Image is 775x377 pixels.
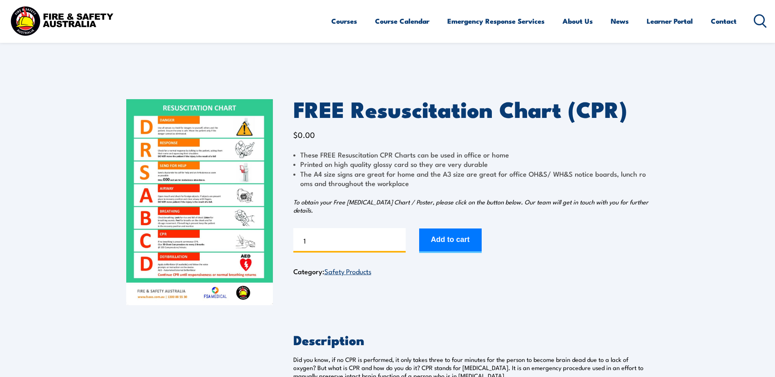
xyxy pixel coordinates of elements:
[611,10,629,32] a: News
[293,129,315,140] bdi: 0.00
[293,99,649,118] h1: FREE Resuscitation Chart (CPR)
[293,266,371,276] span: Category:
[324,266,371,276] a: Safety Products
[126,99,273,305] img: FREE Resuscitation Chart - What are the 7 steps to CPR?
[419,228,482,253] button: Add to cart
[447,10,545,32] a: Emergency Response Services
[711,10,737,32] a: Contact
[647,10,693,32] a: Learner Portal
[293,129,298,140] span: $
[293,169,649,188] li: The A4 size signs are great for home and the A3 size are great for office OH&S/ WH&S notice board...
[293,159,649,169] li: Printed on high quality glossy card so they are very durable
[293,150,649,159] li: These FREE Resuscitation CPR Charts can be used in office or home
[293,334,649,345] h2: Description
[331,10,357,32] a: Courses
[375,10,429,32] a: Course Calendar
[293,228,406,253] input: Product quantity
[563,10,593,32] a: About Us
[293,197,648,214] em: To obtain your Free [MEDICAL_DATA] Chart / Poster, please click on the button below. Our team wil...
